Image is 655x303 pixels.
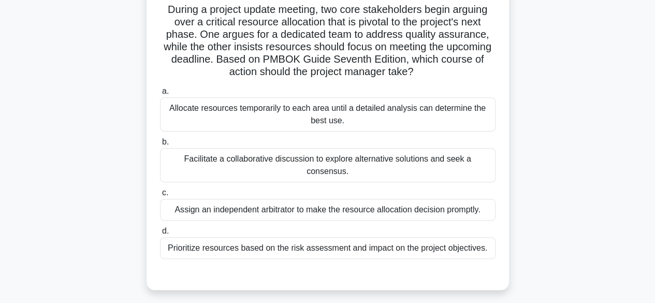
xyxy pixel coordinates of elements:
div: Allocate resources temporarily to each area until a detailed analysis can determine the best use. [160,97,496,132]
span: a. [162,86,169,95]
span: c. [162,188,168,197]
span: d. [162,226,169,235]
div: Facilitate a collaborative discussion to explore alternative solutions and seek a consensus. [160,148,496,182]
h5: During a project update meeting, two core stakeholders begin arguing over a critical resource all... [159,3,497,79]
span: b. [162,137,169,146]
div: Prioritize resources based on the risk assessment and impact on the project objectives. [160,237,496,259]
div: Assign an independent arbitrator to make the resource allocation decision promptly. [160,199,496,221]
